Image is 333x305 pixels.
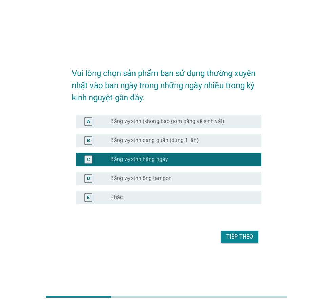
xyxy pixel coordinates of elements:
[110,156,168,163] label: Băng vệ sinh hằng ngày
[87,137,90,144] div: B
[110,137,199,144] label: Băng vệ sinh dạng quần (dùng 1 lần)
[87,118,90,125] div: A
[87,194,90,201] div: E
[110,194,123,201] label: Khác
[226,233,253,241] div: Tiếp theo
[87,175,90,182] div: D
[87,156,90,163] div: C
[221,231,258,243] button: Tiếp theo
[110,175,172,182] label: Băng vệ sinh ống tampon
[110,118,224,125] label: Băng vệ sinh (không bao gồm băng vệ sinh vải)
[72,60,261,104] h2: Vui lòng chọn sản phẩm bạn sử dụng thường xuyên nhất vào ban ngày trong những ngày nhiều trong kỳ...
